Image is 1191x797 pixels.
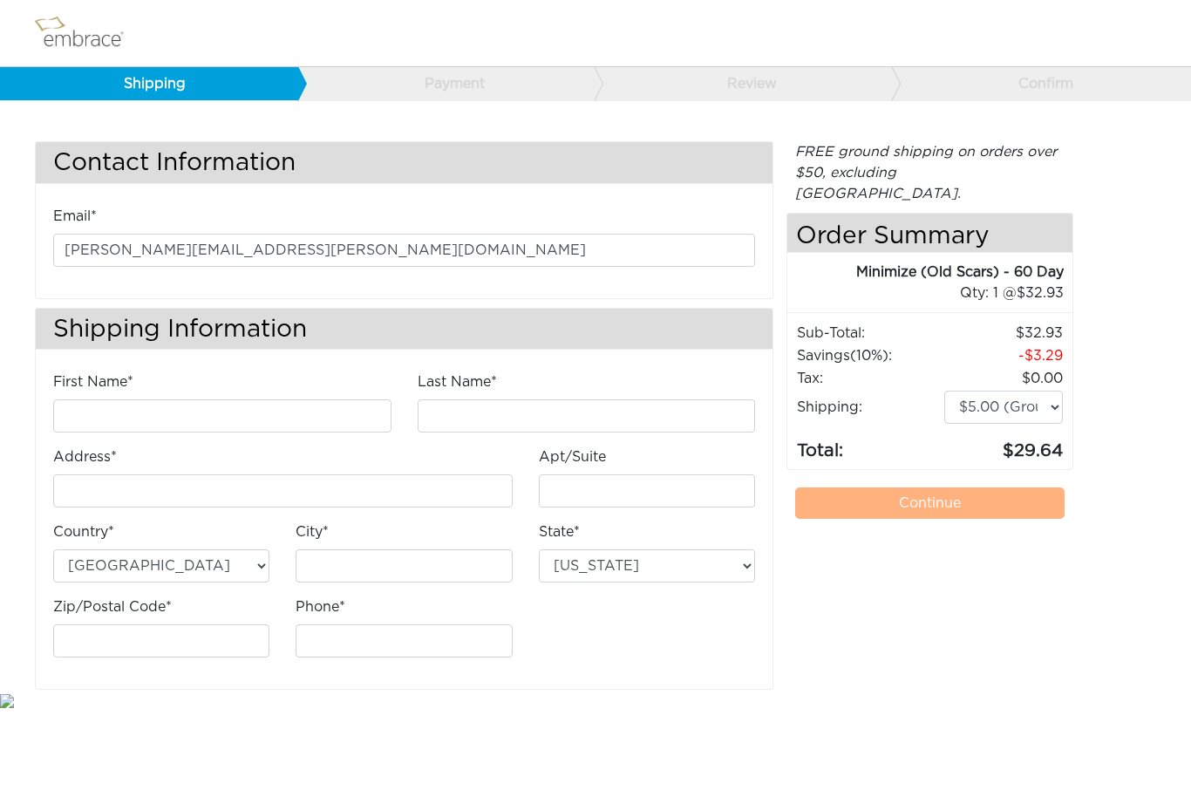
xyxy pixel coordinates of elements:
[796,390,943,425] td: Shipping:
[539,521,580,542] label: State*
[36,142,772,183] h3: Contact Information
[787,262,1064,283] div: Minimize (Old Scars) - 60 Day
[891,67,1189,100] a: Confirm
[539,446,606,467] label: Apt/Suite
[36,309,772,350] h3: Shipping Information
[943,322,1064,344] td: 32.93
[53,371,133,392] label: First Name*
[53,521,114,542] label: Country*
[943,425,1064,465] td: 29.64
[809,283,1064,303] div: 1 @
[943,367,1064,390] td: 0.00
[297,67,595,100] a: Payment
[943,344,1064,367] td: 3.29
[296,521,329,542] label: City*
[850,349,888,363] span: (10%)
[1017,286,1064,300] span: 32.93
[53,446,117,467] label: Address*
[796,344,943,367] td: Savings :
[796,367,943,390] td: Tax:
[31,11,144,55] img: logo.png
[796,425,943,465] td: Total:
[787,214,1072,253] h4: Order Summary
[594,67,892,100] a: Review
[795,487,1065,519] a: Continue
[418,371,497,392] label: Last Name*
[53,206,97,227] label: Email*
[786,141,1073,204] div: FREE ground shipping on orders over $50, excluding [GEOGRAPHIC_DATA].
[796,322,943,344] td: Sub-Total:
[53,596,172,617] label: Zip/Postal Code*
[296,596,345,617] label: Phone*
